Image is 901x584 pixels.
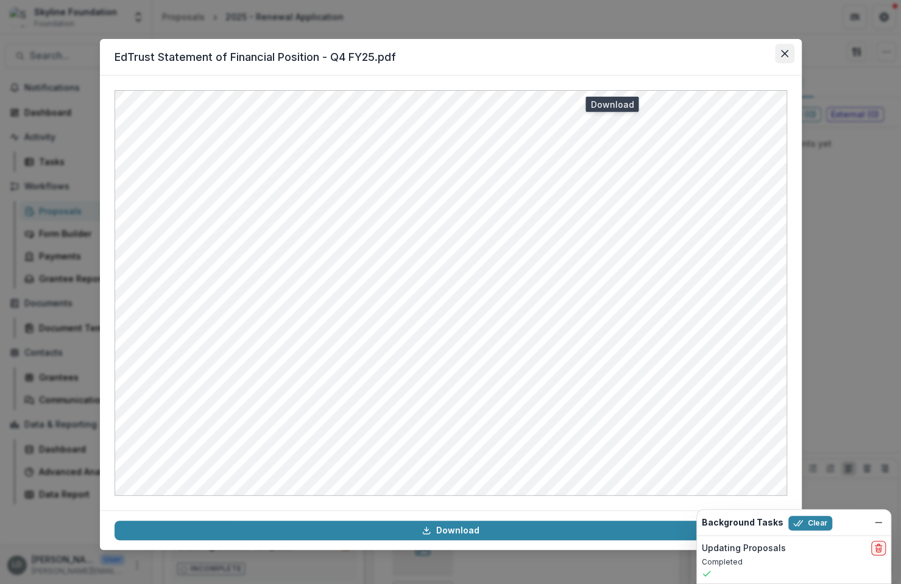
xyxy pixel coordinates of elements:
[702,518,783,528] h2: Background Tasks
[788,516,832,530] button: Clear
[871,515,886,530] button: Dismiss
[871,541,886,555] button: delete
[115,521,787,540] a: Download
[702,557,886,568] p: Completed
[100,39,802,76] header: EdTrust Statement of Financial Position - Q4 FY25.pdf
[702,543,786,554] h2: Updating Proposals
[775,44,794,63] button: Close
